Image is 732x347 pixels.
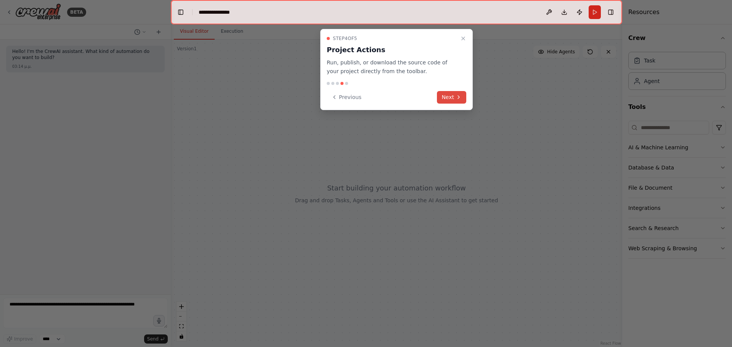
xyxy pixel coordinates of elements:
[327,58,457,76] p: Run, publish, or download the source code of your project directly from the toolbar.
[327,45,457,55] h3: Project Actions
[333,35,357,42] span: Step 4 of 5
[437,91,466,104] button: Next
[459,34,468,43] button: Close walkthrough
[175,7,186,18] button: Hide left sidebar
[327,91,366,104] button: Previous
